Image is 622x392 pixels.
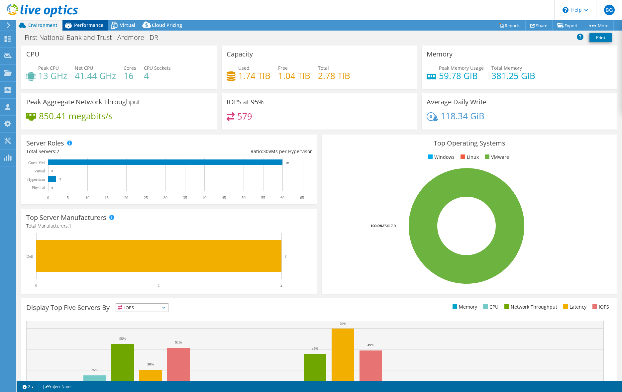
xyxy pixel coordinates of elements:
[56,148,59,154] span: 2
[91,368,98,372] text: 25%
[491,65,522,71] span: Total Memory
[26,140,64,147] h3: Server Roles
[32,185,45,190] text: Physical
[525,20,553,31] a: Share
[85,195,89,200] text: 10
[261,195,265,200] text: 55
[69,223,71,229] span: 1
[105,195,109,200] text: 15
[147,362,154,366] text: 30%
[28,22,57,28] span: Environment
[124,65,136,71] span: Cores
[563,7,569,13] svg: \n
[312,346,318,350] text: 45%
[237,113,252,120] h4: 579
[75,65,93,71] span: Net CPU
[604,5,615,15] span: BG
[318,72,350,79] h4: 2.78 TiB
[383,223,396,228] tspan: ESXi 7.0
[280,195,284,200] text: 60
[26,148,169,155] div: Total Servers:
[238,72,270,79] h4: 1.74 TiB
[280,283,282,288] text: 2
[34,169,46,173] text: Virtual
[152,22,182,28] span: Cloud Pricing
[367,343,374,347] text: 49%
[238,65,250,71] span: Used
[27,177,45,182] text: Hypervisor
[459,153,479,161] li: Linux
[318,65,329,71] span: Total
[227,98,264,106] h3: IOPS at 95%
[38,72,67,79] h4: 13 GHz
[52,169,53,173] text: 0
[38,382,77,391] a: Project Notes
[426,153,455,161] li: Windows
[75,72,116,79] h4: 41.44 GHz
[370,223,383,228] tspan: 100.0%
[158,283,160,288] text: 1
[222,195,226,200] text: 45
[441,112,484,120] h4: 118.34 GiB
[300,195,304,200] text: 65
[278,72,310,79] h4: 1.04 TiB
[144,65,171,71] span: CPU Sockets
[38,65,59,71] span: Peak CPU
[39,112,113,120] h4: 850.41 megabits/s
[481,303,498,311] li: CPU
[583,20,614,31] a: More
[26,50,40,58] h3: CPU
[26,254,33,259] text: Dell
[35,283,37,288] text: 0
[116,304,168,312] span: IOPS
[175,340,182,344] text: 51%
[427,50,453,58] h3: Memory
[591,303,609,311] li: IOPS
[340,322,346,326] text: 70%
[227,50,253,58] h3: Capacity
[286,161,289,164] text: 60
[52,186,53,189] text: 0
[285,254,287,258] text: 2
[18,382,39,391] a: 2
[439,65,484,71] span: Peak Memory Usage
[263,148,268,154] span: 30
[26,222,312,230] h4: Total Manufacturers:
[278,65,288,71] span: Free
[28,160,45,165] text: Guest VM
[144,72,171,79] h4: 4
[327,140,612,147] h3: Top Operating Systems
[202,195,206,200] text: 40
[47,195,49,200] text: 0
[183,195,187,200] text: 35
[22,34,168,41] h1: First National Bank and Trust - Ardmore - DR
[119,337,126,341] text: 55%
[59,178,61,181] text: 2
[439,72,484,79] h4: 59.78 GiB
[120,22,135,28] span: Virtual
[144,195,148,200] text: 25
[552,20,583,31] a: Export
[491,72,535,79] h4: 381.25 GiB
[124,72,136,79] h4: 16
[483,153,509,161] li: VMware
[589,33,612,42] a: Print
[74,22,103,28] span: Performance
[124,195,128,200] text: 20
[451,303,477,311] li: Memory
[427,98,486,106] h3: Average Daily Write
[503,303,557,311] li: Network Throughput
[26,98,140,106] h3: Peak Aggregate Network Throughput
[63,380,70,384] text: 13%
[169,148,312,155] div: Ratio: VMs per Hypervisor
[26,214,106,221] h3: Top Server Manufacturers
[67,195,69,200] text: 5
[242,195,246,200] text: 50
[562,303,586,311] li: Latency
[163,195,167,200] text: 30
[494,20,526,31] a: Reports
